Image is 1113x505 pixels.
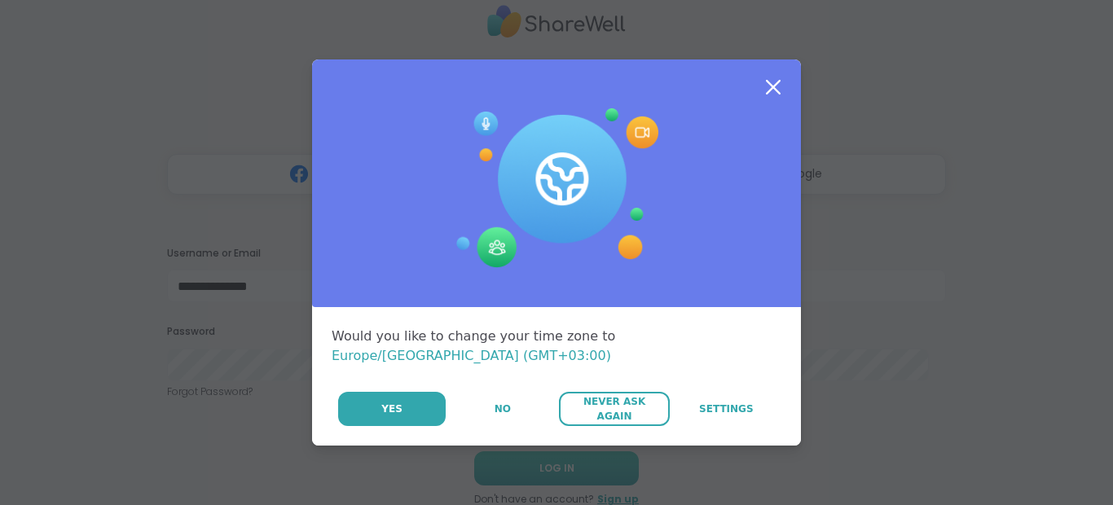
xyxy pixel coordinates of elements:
div: Would you like to change your time zone to [332,327,781,366]
a: Settings [671,392,781,426]
button: Yes [338,392,446,426]
span: Yes [381,402,403,416]
button: No [447,392,557,426]
button: Never Ask Again [559,392,669,426]
span: Never Ask Again [567,394,661,424]
img: Session Experience [455,108,658,268]
span: Europe/[GEOGRAPHIC_DATA] (GMT+03:00) [332,348,611,363]
span: Settings [699,402,754,416]
span: No [495,402,511,416]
